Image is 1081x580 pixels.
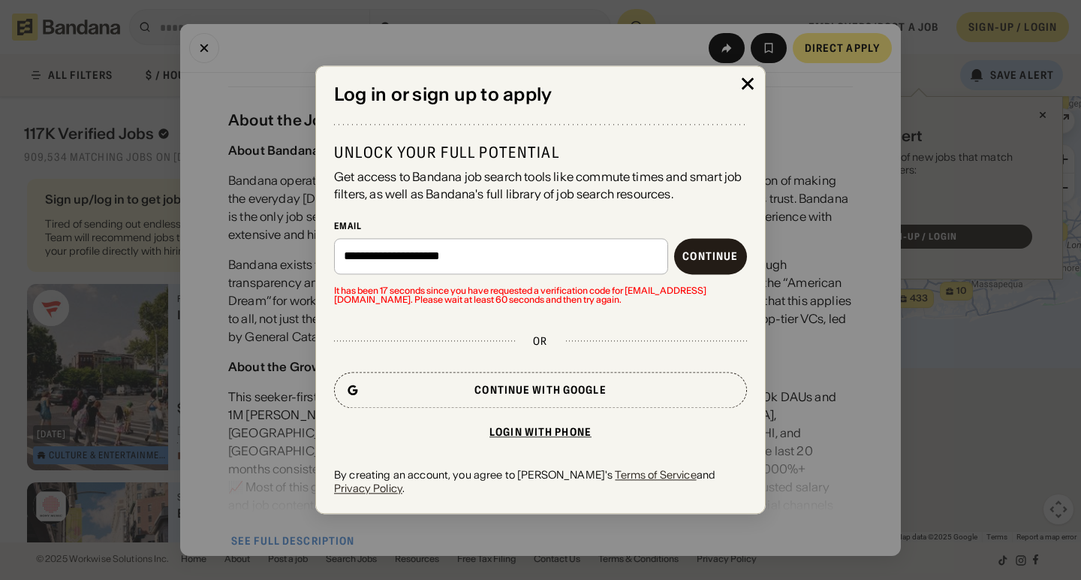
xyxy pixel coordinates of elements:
[615,468,696,482] a: Terms of Service
[474,385,606,395] div: Continue with Google
[489,427,592,437] div: Login with phone
[334,286,747,304] span: It has been 17 seconds since you have requested a verification code for [EMAIL_ADDRESS][DOMAIN_NA...
[334,220,747,232] div: Email
[334,169,747,203] div: Get access to Bandana job search tools like commute times and smart job filters, as well as Banda...
[533,334,547,348] div: or
[334,84,747,106] div: Log in or sign up to apply
[334,143,747,163] div: Unlock your full potential
[334,468,747,495] div: By creating an account, you agree to [PERSON_NAME]'s and .
[682,251,738,261] div: Continue
[334,482,402,495] a: Privacy Policy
